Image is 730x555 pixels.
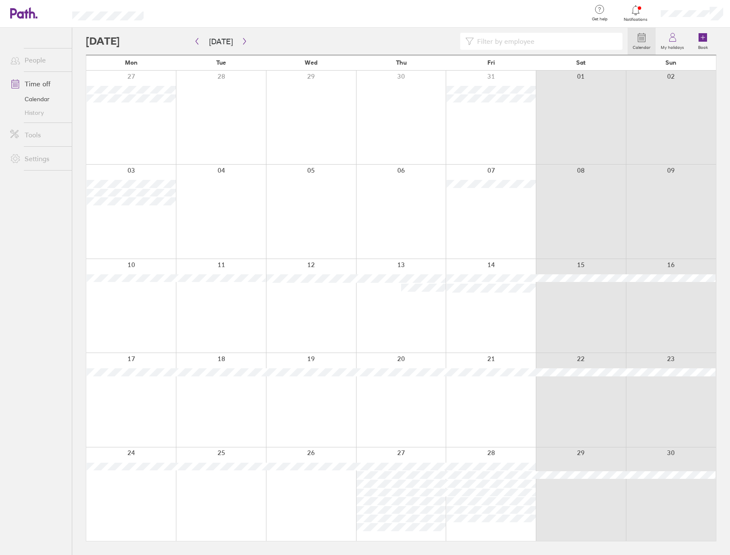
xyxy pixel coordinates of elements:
a: History [3,106,72,120]
span: Wed [305,59,317,66]
a: Settings [3,150,72,167]
a: My holidays [656,28,689,55]
a: Calendar [3,92,72,106]
span: Tue [216,59,226,66]
button: [DATE] [202,34,240,48]
span: Thu [396,59,407,66]
span: Get help [586,17,614,22]
span: Sat [576,59,586,66]
a: Time off [3,75,72,92]
label: Book [693,43,713,50]
a: Tools [3,126,72,143]
span: Fri [487,59,495,66]
a: Notifications [622,4,650,22]
span: Notifications [622,17,650,22]
a: Book [689,28,716,55]
label: Calendar [628,43,656,50]
span: Sun [665,59,676,66]
label: My holidays [656,43,689,50]
a: People [3,51,72,68]
input: Filter by employee [474,33,618,49]
span: Mon [125,59,138,66]
a: Calendar [628,28,656,55]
